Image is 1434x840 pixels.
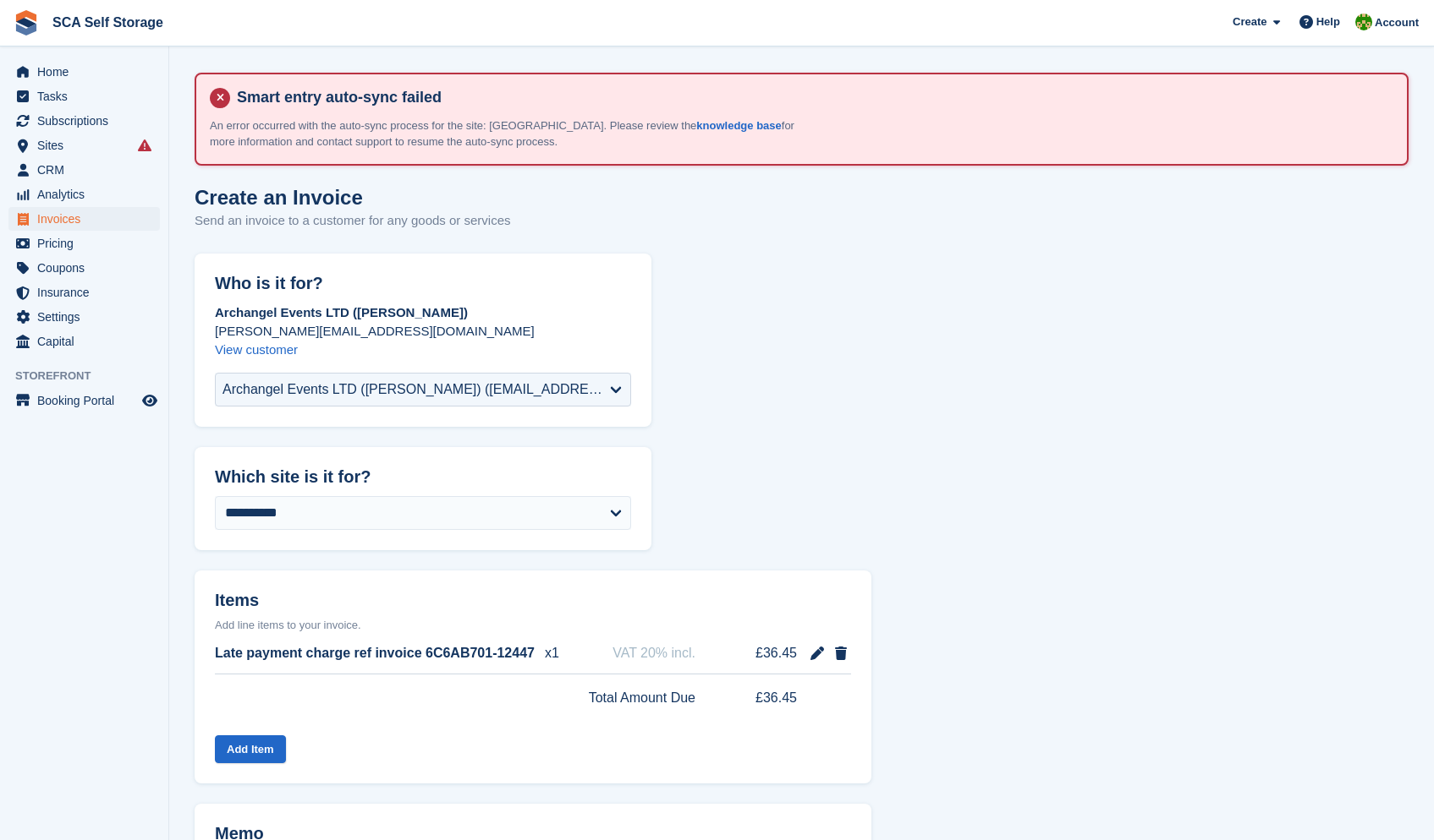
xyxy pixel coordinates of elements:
[37,109,139,133] span: Subscriptions
[215,617,851,634] p: Add line items to your invoice.
[37,232,139,255] span: Pricing
[215,643,535,663] span: Late payment charge ref invoice 6C6AB701-12447
[733,688,797,708] span: £36.45
[215,322,631,341] p: [PERSON_NAME][EMAIL_ADDRESS][DOMAIN_NAME]
[223,379,610,400] div: Archangel Events LTD ([PERSON_NAME]) ([EMAIL_ADDRESS][DOMAIN_NAME])
[1375,14,1419,31] span: Account
[15,368,168,385] span: Storefront
[37,60,139,84] span: Home
[37,256,139,280] span: Coupons
[215,342,298,357] a: View customer
[8,85,160,108] a: menu
[195,186,511,209] h1: Create an Invoice
[215,274,631,293] h2: Who is it for?
[230,88,1393,107] h4: Smart entry auto-sync failed
[696,119,781,132] a: knowledge base
[589,688,695,708] span: Total Amount Due
[37,183,139,206] span: Analytics
[1316,14,1340,30] span: Help
[37,281,139,304] span: Insurance
[1355,14,1372,30] img: Sam Chapman
[140,390,160,411] a: Preview store
[37,158,139,182] span: CRM
[613,643,695,663] span: VAT 20% incl.
[8,330,160,353] a: menu
[545,643,559,663] span: x1
[37,305,139,329] span: Settings
[8,305,160,329] a: menu
[8,281,160,304] a: menu
[215,467,631,487] h2: Which site is it for?
[8,134,160,157] a: menu
[138,139,151,152] i: Smart entry sync failures have occurred
[8,60,160,84] a: menu
[8,256,160,280] a: menu
[8,183,160,206] a: menu
[37,330,139,353] span: Capital
[37,85,139,108] span: Tasks
[37,134,139,157] span: Sites
[37,207,139,231] span: Invoices
[14,10,39,35] img: stora-icon-8386f47178a22dfd0bd8f6a31ec36ba5ce8667c1dd55bd0f319d3a0aa187defe.svg
[1233,14,1266,30] span: Create
[215,591,851,614] h2: Items
[37,389,139,412] span: Booking Portal
[8,207,160,231] a: menu
[46,8,170,36] a: SCA Self Storage
[8,389,160,412] a: menu
[210,117,802,150] p: An error occurred with the auto-sync process for the site: [GEOGRAPHIC_DATA]. Please review the f...
[8,109,160,133] a: menu
[215,735,286,763] button: Add Item
[195,211,511,231] p: Send an invoice to a customer for any goods or services
[8,158,160,182] a: menu
[215,303,631,322] p: Archangel Events LTD ([PERSON_NAME])
[8,232,160,255] a: menu
[733,643,797,663] span: £36.45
